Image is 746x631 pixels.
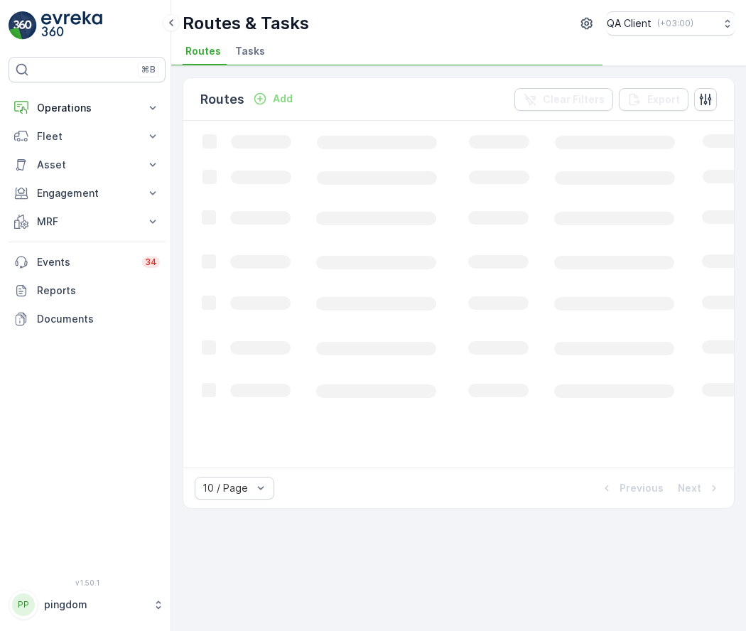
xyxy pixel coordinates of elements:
[9,94,166,122] button: Operations
[676,480,723,497] button: Next
[37,101,137,115] p: Operations
[619,88,688,111] button: Export
[514,88,613,111] button: Clear Filters
[598,480,665,497] button: Previous
[543,92,605,107] p: Clear Filters
[9,11,37,40] img: logo
[200,90,244,109] p: Routes
[12,593,35,616] div: PP
[185,44,221,58] span: Routes
[247,90,298,107] button: Add
[9,179,166,207] button: Engagement
[37,284,160,298] p: Reports
[9,122,166,151] button: Fleet
[37,186,137,200] p: Engagement
[9,207,166,236] button: MRF
[9,276,166,305] a: Reports
[678,481,701,495] p: Next
[37,255,134,269] p: Events
[273,92,293,106] p: Add
[9,248,166,276] a: Events34
[37,215,137,229] p: MRF
[145,257,157,268] p: 34
[657,18,693,29] p: ( +03:00 )
[141,64,156,75] p: ⌘B
[41,11,102,40] img: logo_light-DOdMpM7g.png
[235,44,265,58] span: Tasks
[647,92,680,107] p: Export
[9,305,166,333] a: Documents
[607,11,735,36] button: QA Client(+03:00)
[9,151,166,179] button: Asset
[37,158,137,172] p: Asset
[37,129,137,144] p: Fleet
[620,481,664,495] p: Previous
[9,590,166,620] button: PPpingdom
[9,578,166,587] span: v 1.50.1
[44,598,146,612] p: pingdom
[37,312,160,326] p: Documents
[607,16,652,31] p: QA Client
[183,12,309,35] p: Routes & Tasks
